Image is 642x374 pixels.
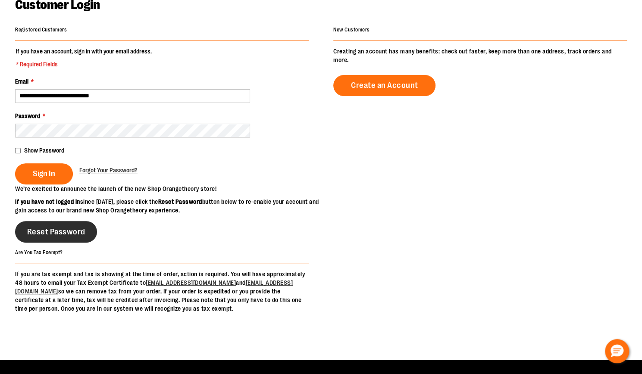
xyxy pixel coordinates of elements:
span: Sign In [33,169,55,178]
p: Creating an account has many benefits: check out faster, keep more than one address, track orders... [333,47,627,64]
strong: Reset Password [158,198,202,205]
strong: New Customers [333,27,370,33]
span: Password [15,112,40,119]
span: Email [15,78,28,85]
span: Create an Account [351,81,418,90]
p: If you are tax exempt and tax is showing at the time of order, action is required. You will have ... [15,270,309,313]
p: We’re excited to announce the launch of the new Shop Orangetheory store! [15,184,321,193]
span: * Required Fields [16,60,152,69]
a: Reset Password [15,221,97,243]
span: Show Password [24,147,64,154]
p: since [DATE], please click the button below to re-enable your account and gain access to our bran... [15,197,321,215]
legend: If you have an account, sign in with your email address. [15,47,153,69]
span: Forgot Your Password? [79,167,138,174]
strong: If you have not logged in [15,198,80,205]
a: Forgot Your Password? [79,166,138,175]
button: Sign In [15,163,73,184]
a: Create an Account [333,75,436,96]
span: Reset Password [27,227,85,237]
a: [EMAIL_ADDRESS][DOMAIN_NAME] [146,279,236,286]
button: Hello, have a question? Let’s chat. [605,339,629,363]
strong: Are You Tax Exempt? [15,249,63,255]
strong: Registered Customers [15,27,67,33]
